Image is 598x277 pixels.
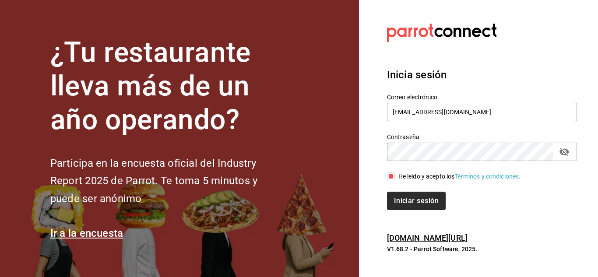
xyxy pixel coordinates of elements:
p: V1.68.2 - Parrot Software, 2025. [387,245,577,253]
div: He leído y acepto los [398,172,521,181]
label: Correo electrónico [387,94,577,100]
button: Iniciar sesión [387,192,446,210]
a: Términos y condiciones. [454,173,521,180]
h1: ¿Tu restaurante lleva más de un año operando? [50,36,287,137]
button: passwordField [557,144,572,159]
a: [DOMAIN_NAME][URL] [387,233,468,242]
input: Ingresa tu correo electrónico [387,103,577,121]
a: Ir a la encuesta [50,227,123,239]
h3: Inicia sesión [387,67,577,83]
h2: Participa en la encuesta oficial del Industry Report 2025 de Parrot. Te toma 5 minutos y puede se... [50,154,287,208]
label: Contraseña [387,134,577,140]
